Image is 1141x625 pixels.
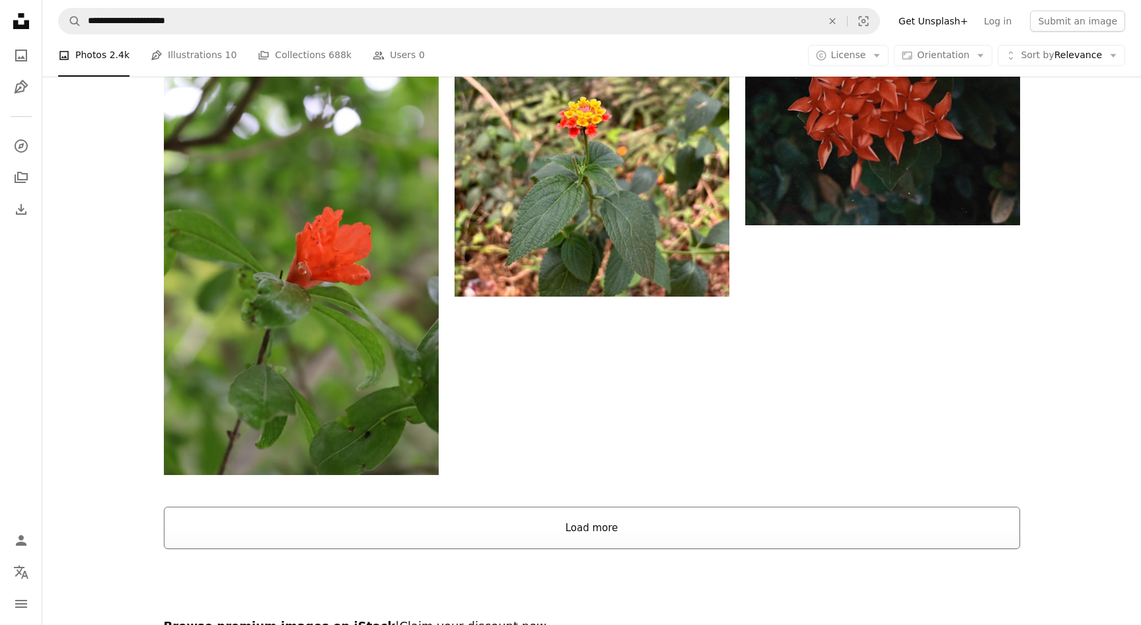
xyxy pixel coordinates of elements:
a: Vibrant orange flower blooming amongst green leaves. [164,263,439,275]
a: Log in [976,11,1019,32]
button: Sort byRelevance [998,45,1125,66]
a: Collections [8,165,34,191]
a: Download History [8,196,34,223]
span: 688k [328,48,351,63]
a: Illustrations 10 [151,34,237,77]
a: Illustrations [8,74,34,100]
a: Photos [8,42,34,69]
img: Vibrant orange flower blooming amongst green leaves. [164,63,439,475]
a: Home — Unsplash [8,8,34,37]
span: License [831,50,866,60]
span: 0 [419,48,425,63]
button: Orientation [894,45,992,66]
button: Language [8,559,34,585]
span: 10 [225,48,237,63]
a: a small yellow and red flower in a forest [455,107,729,119]
button: Clear [818,9,847,34]
button: Visual search [848,9,879,34]
span: Sort by [1021,50,1054,60]
button: Submit an image [1030,11,1125,32]
button: Menu [8,591,34,617]
span: Orientation [917,50,969,60]
a: Explore [8,133,34,159]
button: License [808,45,889,66]
span: Relevance [1021,49,1102,62]
button: Search Unsplash [59,9,81,34]
a: Log in / Sign up [8,527,34,554]
form: Find visuals sitewide [58,8,880,34]
a: Get Unsplash+ [891,11,976,32]
a: Collections 688k [258,34,351,77]
a: Users 0 [373,34,425,77]
button: Load more [164,507,1020,549]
